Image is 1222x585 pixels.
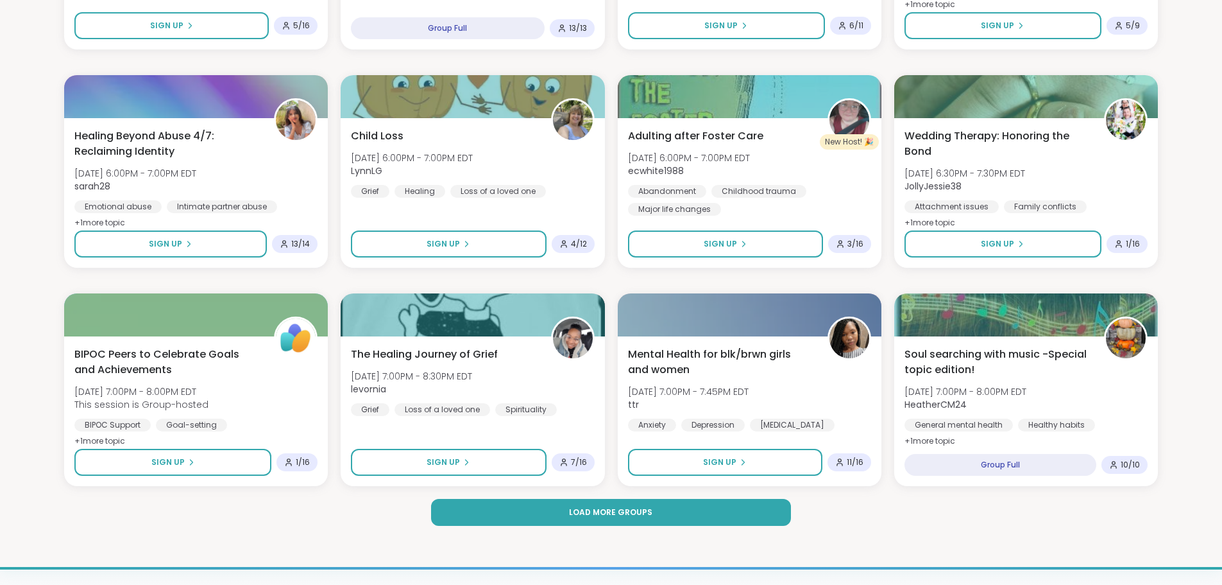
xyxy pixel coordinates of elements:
[571,457,587,467] span: 7 / 16
[351,347,498,362] span: The Healing Journey of Grief
[849,21,863,31] span: 6 / 11
[150,20,183,31] span: Sign Up
[431,499,790,526] button: Load more groups
[628,128,763,144] span: Adulting after Foster Care
[351,185,389,198] div: Grief
[167,200,277,213] div: Intimate partner abuse
[829,319,869,358] img: ttr
[291,239,310,249] span: 13 / 14
[628,449,822,476] button: Sign Up
[351,449,546,476] button: Sign Up
[904,128,1090,159] span: Wedding Therapy: Honoring the Bond
[904,398,967,411] b: HeatherCM24
[395,403,490,416] div: Loss of a loved one
[74,385,208,398] span: [DATE] 7:00PM - 8:00PM EDT
[74,180,110,193] b: sarah28
[351,370,472,383] span: [DATE] 7:00PM - 8:30PM EDT
[628,185,706,198] div: Abandonment
[904,231,1101,258] button: Sign Up
[395,185,445,198] div: Healing
[704,20,738,31] span: Sign Up
[711,185,806,198] div: Childhood trauma
[569,507,652,518] span: Load more groups
[351,128,403,144] span: Child Loss
[293,21,310,31] span: 5 / 16
[847,239,863,249] span: 3 / 16
[151,457,185,468] span: Sign Up
[904,419,1013,432] div: General mental health
[74,419,151,432] div: BIPOC Support
[750,419,835,432] div: [MEDICAL_DATA]
[681,419,745,432] div: Depression
[628,231,823,258] button: Sign Up
[351,383,386,396] b: levornia
[628,347,813,378] span: Mental Health for blk/brwn girls and women
[74,347,260,378] span: BIPOC Peers to Celebrate Goals and Achievements
[351,231,546,258] button: Sign Up
[904,347,1090,378] span: Soul searching with music -Special topic edition!
[74,231,267,258] button: Sign Up
[829,100,869,140] img: ecwhite1988
[1106,319,1146,358] img: HeatherCM24
[351,152,473,164] span: [DATE] 6:00PM - 7:00PM EDT
[74,449,271,476] button: Sign Up
[553,100,593,140] img: LynnLG
[74,398,208,411] span: This session is Group-hosted
[904,180,962,193] b: JollyJessie38
[74,128,260,159] span: Healing Beyond Abuse 4/7: Reclaiming Identity
[981,20,1014,31] span: Sign Up
[427,457,460,468] span: Sign Up
[703,457,736,468] span: Sign Up
[1018,419,1095,432] div: Healthy habits
[904,167,1025,180] span: [DATE] 6:30PM - 7:30PM EDT
[628,398,639,411] b: ttr
[904,200,999,213] div: Attachment issues
[351,403,389,416] div: Grief
[156,419,227,432] div: Goal-setting
[628,419,676,432] div: Anxiety
[628,203,721,216] div: Major life changes
[981,238,1014,250] span: Sign Up
[1106,100,1146,140] img: JollyJessie38
[628,164,684,177] b: ecwhite1988
[820,134,879,150] div: New Host! 🎉
[1126,21,1140,31] span: 5 / 9
[351,17,544,39] div: Group Full
[628,385,749,398] span: [DATE] 7:00PM - 7:45PM EDT
[1121,460,1140,470] span: 10 / 10
[847,457,863,467] span: 11 / 16
[704,238,737,250] span: Sign Up
[450,185,546,198] div: Loss of a loved one
[149,238,182,250] span: Sign Up
[296,457,310,467] span: 1 / 16
[427,238,460,250] span: Sign Up
[74,167,196,180] span: [DATE] 6:00PM - 7:00PM EDT
[569,23,587,33] span: 13 / 13
[571,239,587,249] span: 4 / 12
[74,200,162,213] div: Emotional abuse
[628,12,825,39] button: Sign Up
[1126,239,1140,249] span: 1 / 16
[904,454,1096,476] div: Group Full
[276,319,316,358] img: ShareWell
[904,12,1101,39] button: Sign Up
[351,164,382,177] b: LynnLG
[904,385,1026,398] span: [DATE] 7:00PM - 8:00PM EDT
[628,152,750,164] span: [DATE] 6:00PM - 7:00PM EDT
[276,100,316,140] img: sarah28
[1004,200,1087,213] div: Family conflicts
[74,12,269,39] button: Sign Up
[495,403,557,416] div: Spirituality
[553,319,593,358] img: levornia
